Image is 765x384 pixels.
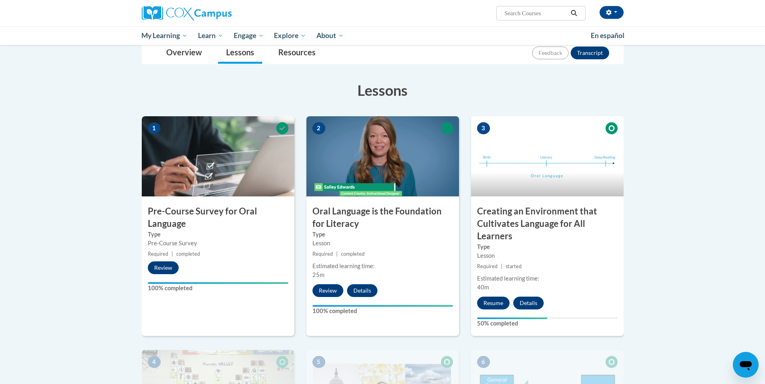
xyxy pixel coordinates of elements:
span: 4 [148,356,161,368]
a: Engage [228,26,269,45]
span: Required [148,251,168,257]
label: 50% completed [477,319,618,328]
span: Explore [274,31,306,40]
a: About [311,26,349,45]
button: Review [148,261,179,274]
label: 100% completed [148,284,288,293]
span: 2 [312,122,325,134]
img: Cox Campus [142,6,232,20]
img: Course Image [142,116,294,196]
span: | [336,251,338,257]
div: Lesson [477,251,618,260]
div: Pre-Course Survey [148,239,288,248]
h3: Creating an Environment that Cultivates Language for All Learners [471,205,624,242]
h3: Oral Language is the Foundation for Literacy [306,205,459,230]
button: Resume [477,297,510,309]
button: Search [568,8,580,18]
label: 100% completed [312,307,453,315]
span: 40m [477,284,489,291]
a: Cox Campus [142,6,294,20]
button: Account Settings [600,6,624,19]
div: Main menu [130,26,636,45]
a: Resources [270,42,324,64]
img: Course Image [471,116,624,196]
button: Details [347,284,377,297]
div: Estimated learning time: [477,274,618,283]
label: Type [148,230,288,239]
h3: Lessons [142,80,624,100]
div: Your progress [477,317,547,319]
button: Feedback [532,46,569,59]
span: | [171,251,173,257]
h3: Pre-Course Survey for Oral Language [142,205,294,230]
span: 25m [312,271,324,278]
a: My Learning [137,26,193,45]
span: started [506,263,522,269]
span: En español [591,31,624,40]
span: completed [341,251,365,257]
div: Lesson [312,239,453,248]
div: Your progress [312,305,453,307]
span: | [501,263,502,269]
a: Learn [193,26,228,45]
button: Transcript [571,46,609,59]
span: About [316,31,344,40]
a: Overview [158,42,210,64]
div: Your progress [148,282,288,284]
span: 1 [148,122,161,134]
span: Required [477,263,498,269]
a: En español [585,27,630,44]
div: Estimated learning time: [312,262,453,271]
iframe: Button to launch messaging window [733,352,759,378]
span: My Learning [141,31,188,40]
button: Details [513,297,544,309]
span: Engage [234,31,264,40]
span: 6 [477,356,490,368]
span: Learn [198,31,223,40]
span: completed [176,251,200,257]
label: Type [477,243,618,251]
label: Type [312,230,453,239]
a: Lessons [218,42,262,64]
a: Explore [269,26,311,45]
span: 3 [477,122,490,134]
button: Review [312,284,343,297]
img: Course Image [306,116,459,196]
span: Required [312,251,333,257]
span: 5 [312,356,325,368]
input: Search Courses [504,8,568,18]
